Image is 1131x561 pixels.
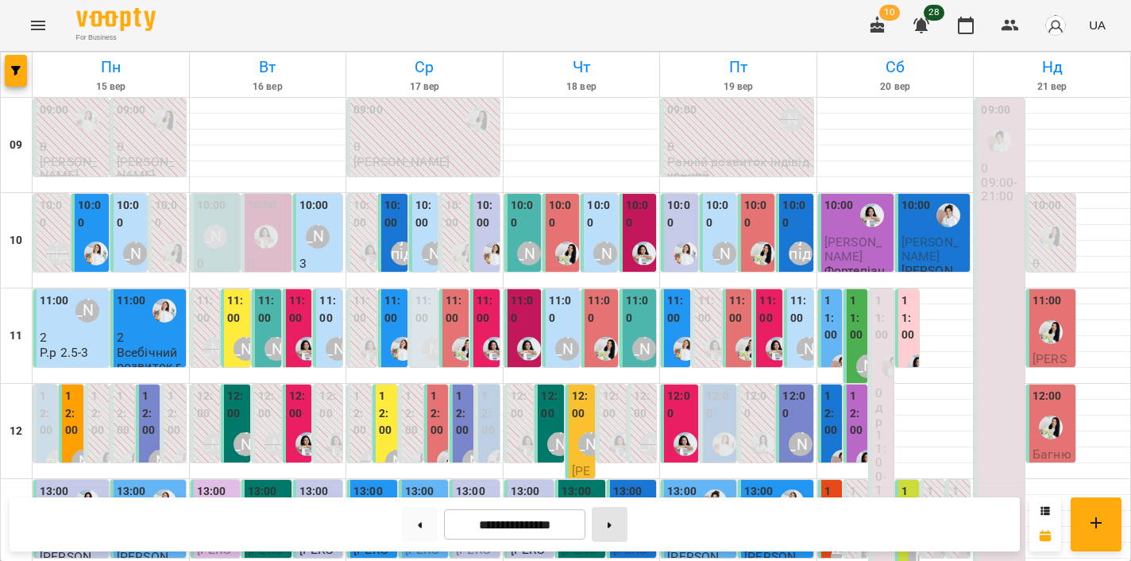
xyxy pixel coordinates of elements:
[84,242,108,265] img: Юлія Масющенко
[603,388,623,422] label: 12:00
[483,337,507,361] img: Анна Білан
[353,197,373,231] label: 10:00
[882,354,905,378] img: Іванна
[759,292,779,327] label: 11:00
[1033,388,1062,405] label: 12:00
[632,242,656,265] img: Анна Білан
[1039,225,1063,249] img: Роксолана
[76,33,156,43] span: For Business
[831,450,855,474] img: Іванна
[227,388,247,422] label: 12:00
[295,432,319,456] div: Анна Білан
[632,337,656,361] div: Міс Анастасія
[446,292,465,327] label: 11:00
[430,388,445,439] label: 12:00
[248,483,277,501] label: 13:00
[40,102,69,119] label: 09:00
[634,388,654,422] label: 12:00
[197,257,237,270] p: 0
[593,242,617,265] div: Тетяна Волох
[155,197,182,231] label: 10:00
[117,292,146,310] label: 11:00
[860,203,884,227] img: Анна Білан
[578,432,602,456] div: Аліна Арт
[704,337,728,361] img: Анна Білан
[71,450,95,474] div: Аліна Арт
[751,242,774,265] div: Роксолана
[149,450,172,474] div: Тетяна Волох
[640,432,664,456] div: Міс Анастасія
[422,242,446,265] div: Тетяна Волох
[506,79,658,95] h6: 18 вер
[197,483,226,501] label: 13:00
[667,197,694,231] label: 10:00
[662,55,814,79] h6: Пт
[466,108,490,132] div: Роксолана
[901,234,959,263] span: [PERSON_NAME]
[35,55,187,79] h6: Пн
[10,327,22,345] h6: 11
[824,264,890,292] p: Фортепіано
[117,155,183,183] p: [PERSON_NAME]
[46,450,70,474] div: Анна підготовка до школи
[555,242,579,265] img: Роксолана
[587,197,614,231] label: 10:00
[981,176,1021,203] p: 09:00-21:00
[353,292,373,327] label: 11:00
[123,242,147,265] div: Тетяна Волох
[40,155,106,183] p: [PERSON_NAME]
[875,292,890,344] label: 11:00
[203,225,227,249] div: Міс Анастасія
[353,388,368,439] label: 12:00
[353,155,450,168] p: [PERSON_NAME]
[927,483,941,535] label: 13:00
[299,257,340,270] p: 3
[483,242,507,265] div: Юлія Масющенко
[751,432,774,456] img: Каріна
[299,271,340,299] p: 1-1.5 р/р
[735,337,759,361] img: Роксолана
[782,197,809,231] label: 10:00
[824,483,839,535] label: 13:00
[254,225,278,249] div: Анна Білан
[40,197,67,231] label: 10:00
[192,79,344,95] h6: 16 вер
[299,197,329,215] label: 10:00
[511,388,531,422] label: 12:00
[824,234,882,263] span: [PERSON_NAME]
[152,299,176,323] img: Юлія Масющенко
[117,483,146,501] label: 13:00
[384,197,404,231] label: 10:00
[360,337,384,361] div: Анна Білан
[360,450,384,474] div: Аліна Арт
[326,432,349,456] div: Анна Білан
[667,292,687,327] label: 11:00
[766,337,789,361] div: Анна Білан
[456,483,485,501] label: 13:00
[98,450,122,474] img: Анна Білан
[234,432,257,456] div: Міс Анастасія
[674,432,697,456] img: Анна Білан
[203,337,227,361] div: Анастасія Фітнес
[780,108,804,132] div: Тетяна Волох
[562,483,591,501] label: 13:00
[197,292,217,327] label: 11:00
[1089,17,1106,33] span: UA
[353,102,383,119] label: 09:00
[820,55,971,79] h6: Сб
[908,354,932,378] img: Анна Білан
[152,108,176,132] img: Роксолана
[1033,351,1067,394] span: [PERSON_NAME]
[10,232,22,250] h6: 10
[517,337,541,361] img: Анна Білан
[924,5,944,21] span: 28
[40,292,69,310] label: 11:00
[875,400,890,538] p: др 11:00-19:00
[594,337,618,361] img: Роксолана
